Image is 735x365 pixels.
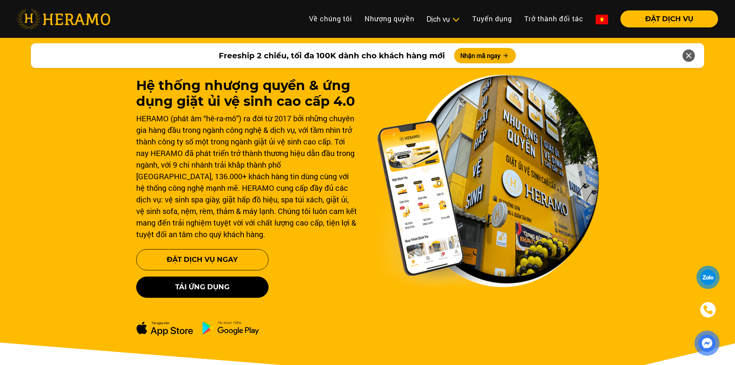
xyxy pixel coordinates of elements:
[136,112,358,240] div: HERAMO (phát âm “hê-ra-mô”) ra đời từ 2017 bởi những chuyên gia hàng đầu trong ngành công nghệ & ...
[427,14,460,24] div: Dịch vụ
[518,10,590,27] a: Trở thành đối tác
[466,10,518,27] a: Tuyển dụng
[219,50,445,61] span: Freeship 2 chiều, tối đa 100K dành cho khách hàng mới
[620,10,718,27] button: ĐẶT DỊCH VỤ
[704,306,713,314] img: phone-icon
[614,15,718,22] a: ĐẶT DỊCH VỤ
[452,16,460,24] img: subToggleIcon
[202,321,259,335] img: ch-dowload
[698,299,718,320] a: phone-icon
[136,78,358,109] h1: Hệ thống nhượng quyền & ứng dụng giặt ủi vệ sinh cao cấp 4.0
[136,277,269,298] button: Tải ứng dụng
[17,9,110,29] img: heramo-logo.png
[454,48,516,63] button: Nhận mã ngay
[136,249,269,270] button: Đặt Dịch Vụ Ngay
[377,75,599,288] img: banner
[136,321,193,336] img: apple-dowload
[358,10,421,27] a: Nhượng quyền
[596,15,608,24] img: vn-flag.png
[303,10,358,27] a: Về chúng tôi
